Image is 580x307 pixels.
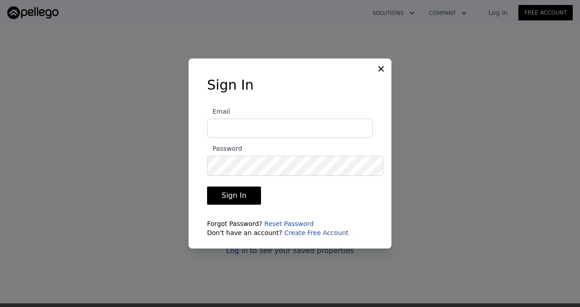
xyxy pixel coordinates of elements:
a: Reset Password [264,220,314,227]
span: Email [207,108,230,115]
div: Forgot Password? Don't have an account? [207,219,373,237]
input: Email [207,119,373,138]
input: Password [207,156,383,176]
span: Password [207,145,242,152]
a: Create Free Account [284,229,348,236]
h3: Sign In [207,77,373,93]
button: Sign In [207,187,261,205]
